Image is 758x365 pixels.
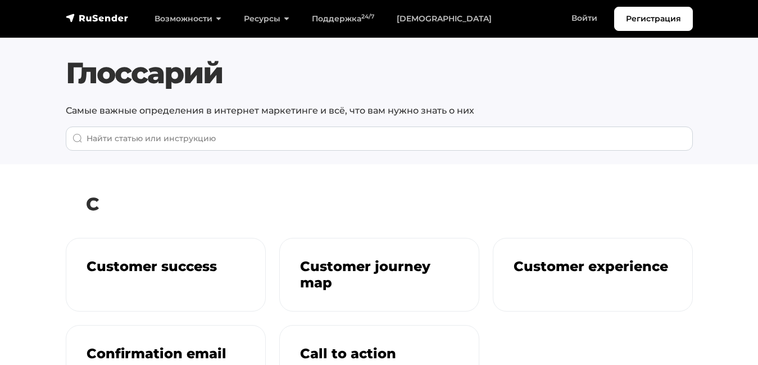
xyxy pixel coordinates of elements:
h3: Customer journey map [300,259,459,291]
img: Поиск [72,133,83,143]
h3: Call to action [300,346,459,362]
a: Регистрация [614,7,693,31]
h3: Confirmation email [87,346,245,362]
a: Customer journey map [279,238,479,312]
a: Возможности [143,7,233,30]
sup: 24/7 [361,13,374,20]
p: Самые важные определения в интернет маркетинге и всё, что вам нужно знать о них [66,104,693,118]
a: Customer experience [493,238,693,312]
a: Ресурсы [233,7,301,30]
a: Поддержка24/7 [301,7,385,30]
input: When autocomplete results are available use up and down arrows to review and enter to go to the d... [66,127,693,151]
a: Войти [560,7,609,30]
a: [DEMOGRAPHIC_DATA] [385,7,503,30]
h1: Глоссарий [66,56,693,91]
a: Customer success [66,238,266,312]
img: RuSender [66,12,129,24]
h3: Customer experience [514,259,672,275]
h2: C [66,184,693,224]
h3: Customer success [87,259,245,275]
